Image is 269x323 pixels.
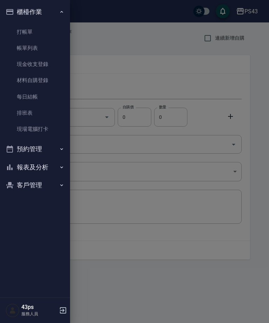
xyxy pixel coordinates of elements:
[21,311,57,317] p: 服務人員
[3,140,67,158] button: 預約管理
[3,121,67,137] a: 現場電腦打卡
[6,303,20,317] img: Person
[3,176,67,194] button: 客戶管理
[3,158,67,176] button: 報表及分析
[3,3,67,21] button: 櫃檯作業
[3,40,67,56] a: 帳單列表
[21,304,57,311] h5: 43ps
[3,89,67,105] a: 每日結帳
[3,105,67,121] a: 排班表
[3,56,67,72] a: 現金收支登錄
[3,72,67,88] a: 材料自購登錄
[3,24,67,40] a: 打帳單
